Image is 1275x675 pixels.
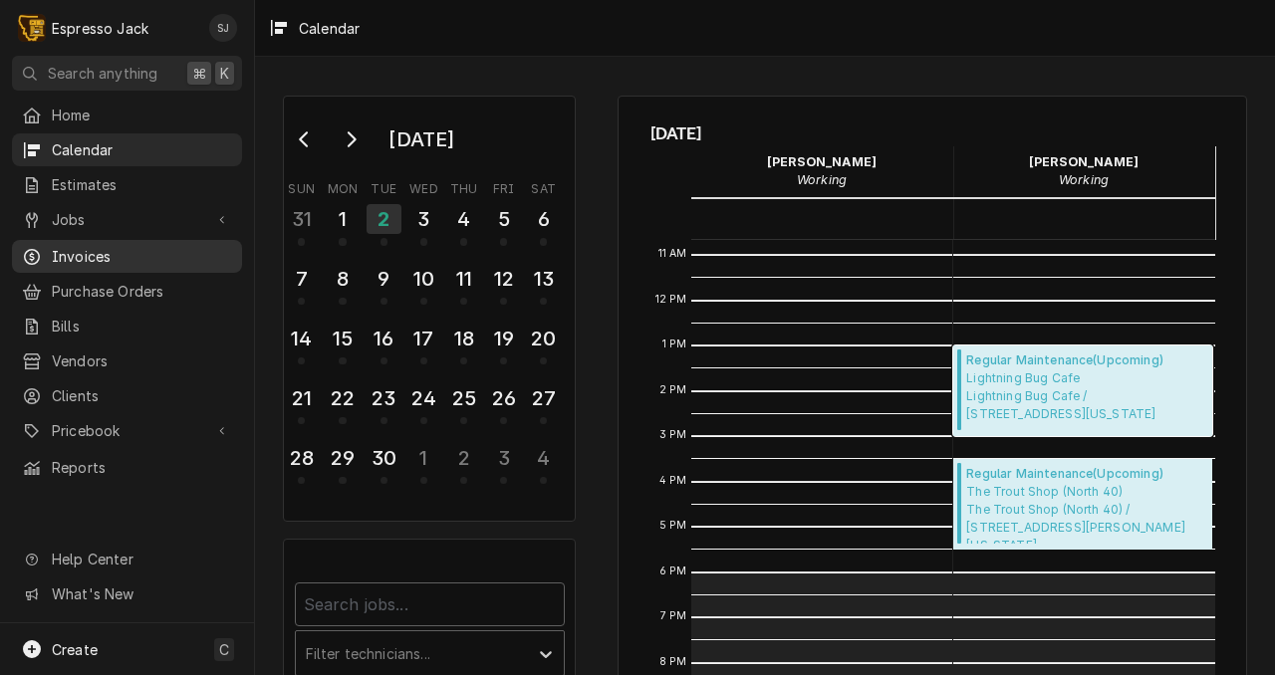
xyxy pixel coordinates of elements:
[12,275,242,308] a: Purchase Orders
[654,427,692,443] span: 3 PM
[484,174,524,198] th: Friday
[12,310,242,342] a: Bills
[12,56,242,91] button: Search anything⌘K
[767,154,877,169] strong: [PERSON_NAME]
[219,639,229,660] span: C
[12,203,242,236] a: Go to Jobs
[282,174,322,198] th: Sunday
[408,443,439,473] div: 1
[654,563,692,579] span: 6 PM
[12,168,242,201] a: Estimates
[52,549,230,569] span: Help Center
[12,543,242,575] a: Go to Help Center
[953,146,1215,196] div: Samantha Janssen - Working
[382,122,461,156] div: [DATE]
[327,324,358,353] div: 15
[52,281,232,302] span: Purchase Orders
[286,324,317,353] div: 14
[655,608,692,624] span: 7 PM
[12,240,242,273] a: Invoices
[528,264,559,294] div: 13
[654,382,692,398] span: 2 PM
[691,146,953,196] div: Jack Kehoe - Working
[528,443,559,473] div: 4
[286,204,317,234] div: 31
[654,473,692,489] span: 4 PM
[52,420,202,441] span: Pricebook
[12,414,242,447] a: Go to Pricebook
[488,264,519,294] div: 12
[448,324,479,353] div: 18
[953,459,1213,550] div: [Service] Regular Maintenance The Trout Shop (North 40) The Trout Shop (North 40) / 275 Bridge St...
[12,133,242,166] a: Calendar
[286,383,317,413] div: 21
[408,324,439,353] div: 17
[488,324,519,353] div: 19
[528,324,559,353] div: 20
[657,337,692,352] span: 1 PM
[966,483,1206,544] span: The Trout Shop (North 40) The Trout Shop (North 40) / [STREET_ADDRESS][PERSON_NAME][US_STATE]
[18,14,46,42] div: Espresso Jack's Avatar
[322,174,364,198] th: Monday
[448,443,479,473] div: 2
[286,264,317,294] div: 7
[369,324,399,353] div: 16
[295,582,565,626] input: Search jobs...
[1029,154,1139,169] strong: [PERSON_NAME]
[52,641,98,658] span: Create
[327,264,358,294] div: 8
[52,174,232,195] span: Estimates
[52,209,202,230] span: Jobs
[12,344,242,377] a: Vendors
[369,264,399,294] div: 9
[52,583,230,604] span: What's New
[364,174,403,198] th: Tuesday
[18,14,46,42] div: E
[650,292,692,308] span: 12 PM
[1059,172,1109,187] em: Working
[369,383,399,413] div: 23
[48,63,157,84] span: Search anything
[797,172,847,187] em: Working
[448,264,479,294] div: 11
[448,383,479,413] div: 25
[488,443,519,473] div: 3
[285,123,325,155] button: Go to previous month
[653,246,692,262] span: 11 AM
[524,174,564,198] th: Saturday
[953,459,1213,550] div: Regular Maintenance(Upcoming)The Trout Shop (North 40)The Trout Shop (North 40) / [STREET_ADDRESS...
[654,654,692,670] span: 8 PM
[408,204,439,234] div: 3
[403,174,443,198] th: Wednesday
[966,369,1206,423] span: Lightning Bug Cafe Lightning Bug Cafe / [STREET_ADDRESS][US_STATE]
[12,451,242,484] a: Reports
[966,351,1206,369] span: Regular Maintenance ( Upcoming )
[52,18,148,39] div: Espresso Jack
[650,120,1215,146] span: [DATE]
[12,379,242,412] a: Clients
[52,139,232,160] span: Calendar
[953,345,1213,436] div: Regular Maintenance(Upcoming)Lightning Bug CafeLightning Bug Cafe / [STREET_ADDRESS][US_STATE]
[286,443,317,473] div: 28
[488,383,519,413] div: 26
[220,63,229,84] span: K
[209,14,237,42] div: SJ
[953,345,1213,436] div: [Service] Regular Maintenance Lightning Bug Cafe Lightning Bug Cafe / 136 Main St, Augusta, Monta...
[369,443,399,473] div: 30
[327,443,358,473] div: 29
[52,457,232,478] span: Reports
[192,63,206,84] span: ⌘
[444,174,484,198] th: Thursday
[331,123,371,155] button: Go to next month
[209,14,237,42] div: Samantha Janssen's Avatar
[52,105,232,125] span: Home
[367,204,401,234] div: 2
[654,518,692,534] span: 5 PM
[408,383,439,413] div: 24
[12,99,242,131] a: Home
[966,465,1206,483] span: Regular Maintenance ( Upcoming )
[52,350,232,371] span: Vendors
[327,383,358,413] div: 22
[52,246,232,267] span: Invoices
[52,316,232,337] span: Bills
